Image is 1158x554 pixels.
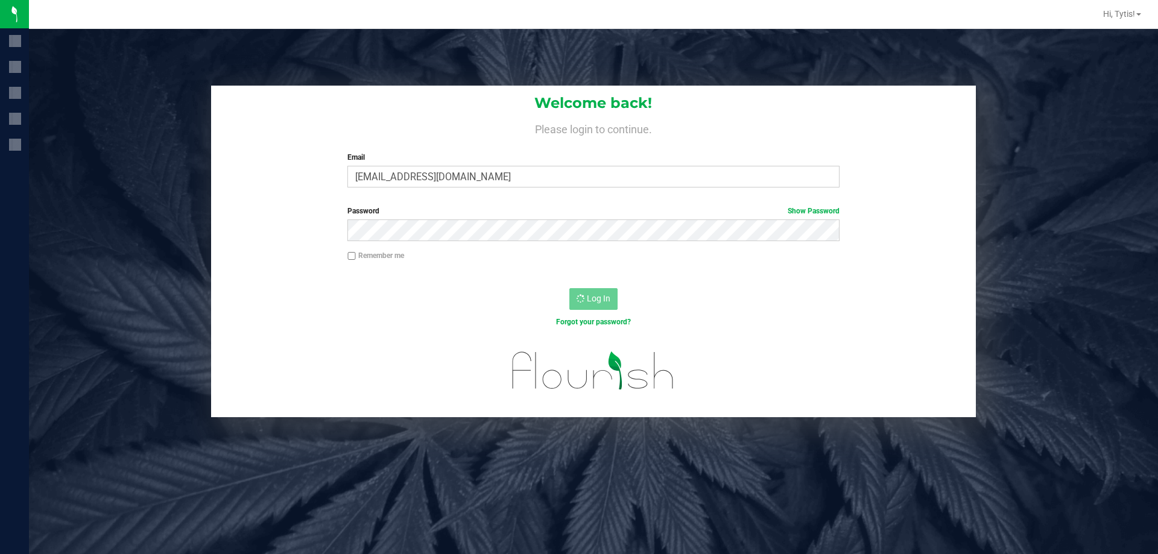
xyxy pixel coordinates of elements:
[211,121,976,135] h4: Please login to continue.
[1103,9,1135,19] span: Hi, Tytis!
[556,318,631,326] a: Forgot your password?
[347,252,356,260] input: Remember me
[347,152,839,163] label: Email
[498,340,689,401] img: flourish_logo.svg
[569,288,618,310] button: Log In
[347,207,379,215] span: Password
[788,207,840,215] a: Show Password
[587,294,610,303] span: Log In
[211,95,976,111] h1: Welcome back!
[347,250,404,261] label: Remember me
